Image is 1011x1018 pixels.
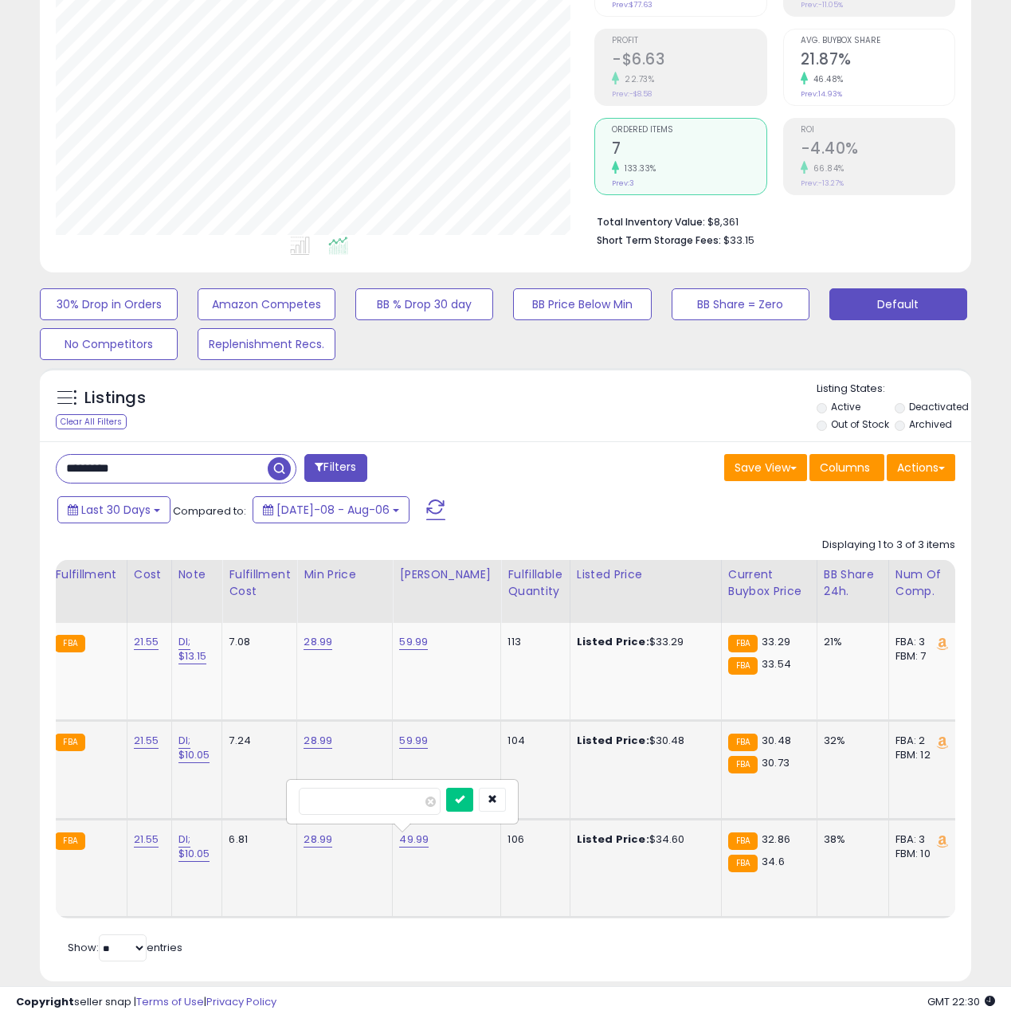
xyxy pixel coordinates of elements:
div: Num of Comp. [895,566,954,600]
a: 28.99 [304,733,332,749]
span: 33.29 [762,634,790,649]
small: 133.33% [619,162,656,174]
button: BB Price Below Min [513,288,651,320]
small: FBA [728,657,758,675]
small: Prev: -13.27% [801,178,844,188]
li: $8,361 [597,211,943,230]
small: FBA [728,832,758,850]
b: Short Term Storage Fees: [597,233,721,247]
button: [DATE]-08 - Aug-06 [253,496,409,523]
button: Replenishment Recs. [198,328,335,360]
span: Last 30 Days [81,502,151,518]
small: 66.84% [808,162,844,174]
span: 2025-09-6 22:30 GMT [927,994,995,1009]
div: 6.81 [229,832,284,847]
a: 21.55 [134,733,159,749]
div: 113 [507,635,557,649]
small: Prev: 14.93% [801,89,842,99]
button: No Competitors [40,328,178,360]
div: FBA: 2 [895,734,948,748]
b: Listed Price: [577,832,649,847]
button: BB % Drop 30 day [355,288,493,320]
label: Active [831,400,860,413]
div: Fulfillment Cost [229,566,290,600]
div: 21% [824,635,876,649]
strong: Copyright [16,994,74,1009]
span: Avg. Buybox Share [801,37,954,45]
div: Cost [134,566,165,583]
span: Columns [820,460,870,476]
h2: -4.40% [801,139,954,161]
div: Fulfillable Quantity [507,566,562,600]
a: 21.55 [134,634,159,650]
div: $30.48 [577,734,709,748]
button: Default [829,288,967,320]
span: 34.6 [762,854,785,869]
small: FBA [55,734,84,751]
span: [DATE]-08 - Aug-06 [276,502,390,518]
div: FBA: 3 [895,635,948,649]
div: Clear All Filters [56,414,127,429]
small: 46.48% [808,73,844,85]
a: 21.55 [134,832,159,848]
div: BB Share 24h. [824,566,882,600]
span: 33.54 [762,656,791,671]
small: FBA [55,832,84,850]
button: Actions [887,454,955,481]
div: [PERSON_NAME] [399,566,494,583]
h2: -$6.63 [612,50,766,72]
div: FBM: 12 [895,748,948,762]
div: $33.29 [577,635,709,649]
span: Profit [612,37,766,45]
a: Privacy Policy [206,994,276,1009]
span: Ordered Items [612,126,766,135]
button: Filters [304,454,366,482]
a: DI; $10.05 [178,832,210,862]
small: FBA [728,734,758,751]
small: FBA [728,635,758,652]
button: Amazon Competes [198,288,335,320]
button: Last 30 Days [57,496,170,523]
small: 22.73% [619,73,654,85]
p: Listing States: [817,382,971,397]
div: 7.08 [229,635,284,649]
h5: Listings [84,387,146,409]
div: $34.60 [577,832,709,847]
button: 30% Drop in Orders [40,288,178,320]
div: Listed Price [577,566,715,583]
span: 32.86 [762,832,790,847]
div: 104 [507,734,557,748]
h2: 21.87% [801,50,954,72]
a: 59.99 [399,634,428,650]
label: Out of Stock [831,417,889,431]
span: 30.73 [762,755,790,770]
label: Deactivated [909,400,969,413]
b: Total Inventory Value: [597,215,705,229]
button: BB Share = Zero [672,288,809,320]
button: Save View [724,454,807,481]
b: Listed Price: [577,634,649,649]
a: 49.99 [399,832,429,848]
small: FBA [55,635,84,652]
button: Columns [809,454,884,481]
div: Displaying 1 to 3 of 3 items [822,538,955,553]
div: 106 [507,832,557,847]
a: DI; $10.05 [178,733,210,763]
div: Note [178,566,216,583]
div: Current Buybox Price [728,566,810,600]
span: 30.48 [762,733,791,748]
div: seller snap | | [16,995,276,1010]
a: DI; $13.15 [178,634,207,664]
div: 38% [824,832,876,847]
div: Min Price [304,566,386,583]
small: Prev: 3 [612,178,634,188]
a: 28.99 [304,634,332,650]
small: FBA [728,756,758,773]
small: FBA [728,855,758,872]
div: 32% [824,734,876,748]
div: FBM: 10 [895,847,948,861]
span: ROI [801,126,954,135]
small: Prev: -$8.58 [612,89,652,99]
a: Terms of Use [136,994,204,1009]
a: 59.99 [399,733,428,749]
